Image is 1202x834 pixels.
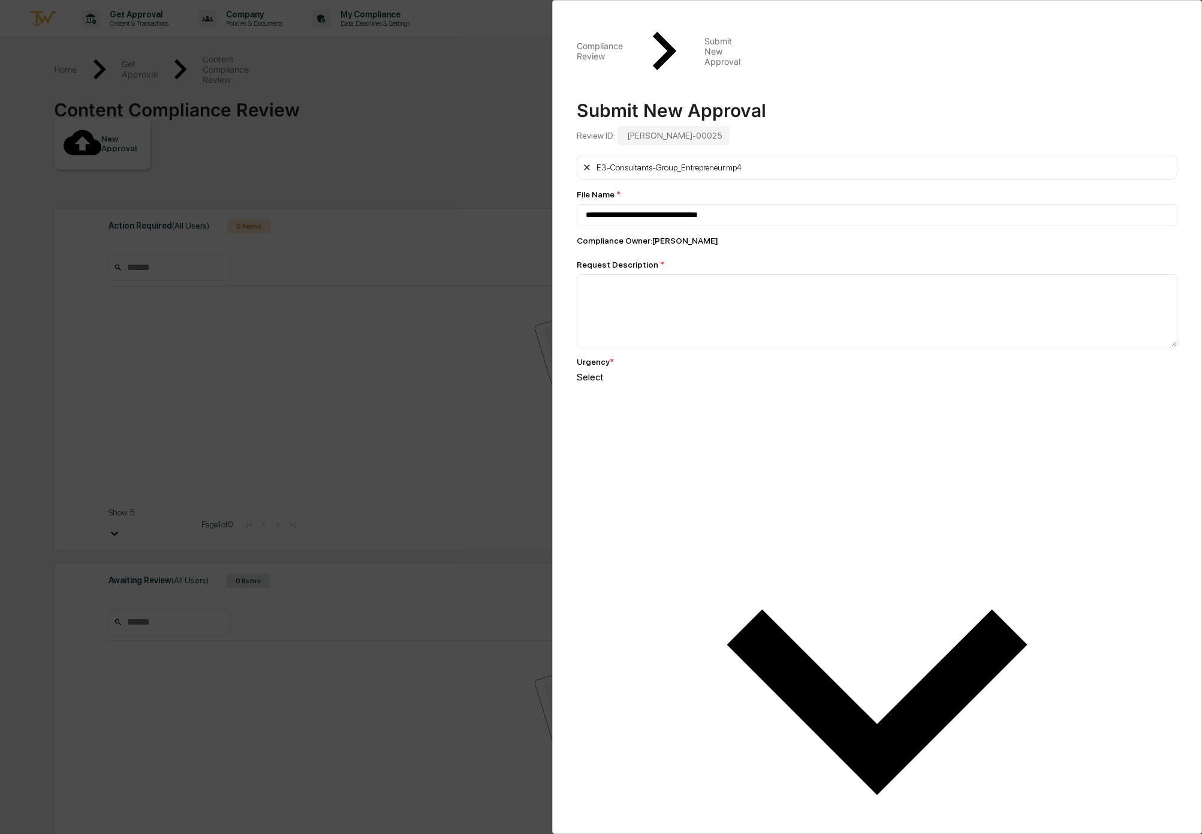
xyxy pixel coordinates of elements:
div: Compliance Review [577,41,623,61]
span: Pylon [119,42,145,51]
a: Powered byPylon [85,41,145,51]
div: Review ID: [577,131,615,140]
div: Request Description [577,260,1178,269]
div: [PERSON_NAME]-00025 [617,126,730,145]
div: Select [577,371,1178,383]
div: File Name [577,190,1178,199]
div: Submit New Approval [704,36,744,67]
div: E3-Consultants-Group_Entrepreneur.mp4 [597,163,742,172]
div: Compliance Owner : [PERSON_NAME] [577,236,1178,245]
div: Urgency [577,357,614,367]
div: Submit New Approval [577,90,1178,121]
